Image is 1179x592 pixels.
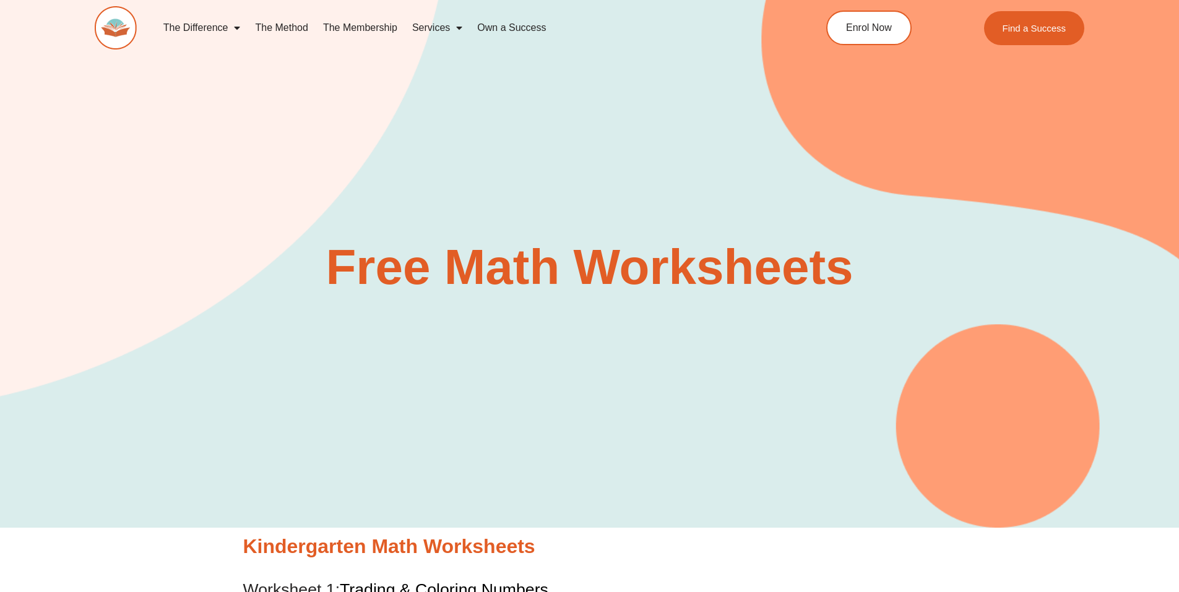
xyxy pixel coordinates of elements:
a: Own a Success [470,14,553,42]
a: The Membership [316,14,405,42]
span: Find a Success [1003,24,1066,33]
h2: Kindergarten Math Worksheets [243,534,936,560]
h2: Free Math Worksheets [237,242,943,292]
nav: Menu [156,14,770,42]
iframe: Chat Widget [973,452,1179,592]
a: The Difference [156,14,248,42]
a: Find a Success [984,11,1085,45]
span: Enrol Now [846,23,892,33]
a: Enrol Now [826,11,912,45]
a: The Method [248,14,315,42]
a: Services [405,14,470,42]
